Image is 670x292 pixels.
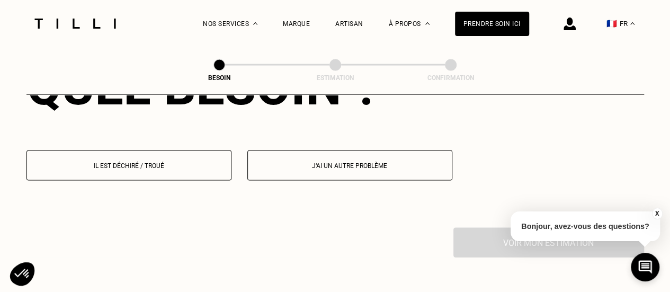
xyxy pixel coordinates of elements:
[630,22,635,25] img: menu déroulant
[606,19,617,29] span: 🇫🇷
[283,20,310,28] a: Marque
[253,22,257,25] img: Menu déroulant
[247,151,452,181] button: J‘ai un autre problème
[335,20,363,28] a: Artisan
[282,74,388,82] div: Estimation
[166,74,272,82] div: Besoin
[511,211,660,241] p: Bonjour, avez-vous des questions?
[31,19,120,29] img: Logo du service de couturière Tilli
[26,151,231,181] button: Il est déchiré / troué
[455,12,529,36] a: Prendre soin ici
[425,22,430,25] img: Menu déroulant à propos
[398,74,504,82] div: Confirmation
[253,162,446,170] p: J‘ai un autre problème
[32,162,226,170] p: Il est déchiré / troué
[564,17,576,30] img: icône connexion
[651,208,662,219] button: X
